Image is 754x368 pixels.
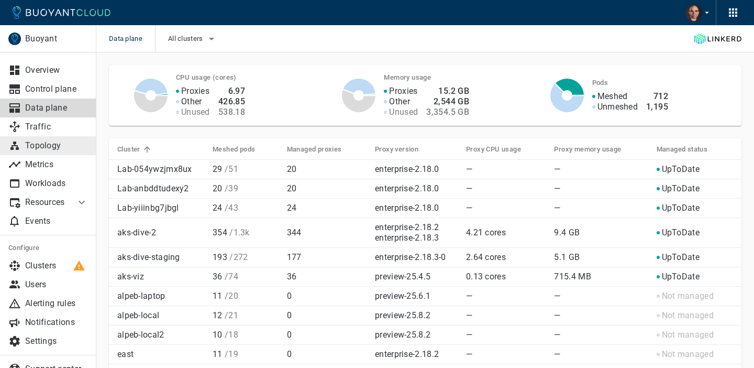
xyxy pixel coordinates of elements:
[287,145,342,154] h5: Managed proxies
[218,86,245,96] h4: 6.97
[554,291,648,301] p: —
[554,145,635,154] span: Proxy memory usage
[25,197,67,208] p: Resources
[554,145,621,154] h5: Proxy memory usage
[223,310,238,320] span: / 21
[25,140,88,151] p: Topology
[662,272,700,282] p: UpToDate
[466,310,546,321] p: —
[466,164,546,175] p: —
[25,159,88,170] p: Metrics
[25,298,88,309] p: Alerting rules
[466,272,546,282] p: 0.13 cores
[466,349,546,360] p: —
[597,91,628,102] p: Meshed
[685,4,702,21] img: Travis Beckham
[662,183,700,194] p: UpToDate
[389,96,410,107] p: Other
[25,65,88,75] p: Overview
[117,164,204,175] p: Lab-054ywzjmx8ux
[117,183,204,194] p: Lab-anbddtudexy2
[25,84,88,94] p: Control plane
[227,228,250,237] span: / 1.3k
[213,330,278,340] p: 10
[223,330,238,340] span: / 18
[213,183,278,194] p: 20
[218,107,245,117] h4: 538.18
[554,183,648,194] p: —
[117,203,204,213] p: Lab-yiiinbg7jbgl
[227,252,248,262] span: / 272
[466,291,546,301] p: —
[554,310,648,321] p: —
[375,164,439,175] p: enterprise-2.18.0
[554,252,648,263] p: 5.1 GB
[389,107,418,117] p: Unused
[662,252,700,263] p: UpToDate
[662,228,700,238] p: UpToDate
[287,164,367,175] p: 20
[213,291,278,301] p: 11
[213,349,278,360] p: 11
[25,103,88,113] p: Data plane
[662,203,700,213] p: UpToDate
[375,203,439,213] p: enterprise-2.18.0
[213,228,278,238] p: 354
[662,164,700,175] p: UpToDate
[25,216,88,226] p: Events
[117,145,140,154] h5: Cluster
[223,272,238,282] span: / 74
[223,183,238,193] span: / 39
[662,291,714,301] p: Not managed
[223,349,238,359] span: / 19
[466,330,546,340] p: —
[117,291,204,301] p: alpeb-laptop
[287,228,367,238] p: 344
[389,86,417,96] p: Proxies
[287,145,356,154] span: Managed proxies
[213,310,278,321] p: 12
[662,330,714,340] p: Not managed
[375,252,446,263] p: enterprise-2.18.3-0
[223,291,238,301] span: / 20
[25,279,88,290] p: Users
[8,33,21,45] img: Buoyant
[375,233,439,243] p: enterprise-2.18.3
[426,86,469,96] h4: 15.2 GB
[109,25,155,52] span: Data plane
[287,272,367,282] p: 36
[117,310,204,321] p: alpeb-local
[213,272,278,282] p: 36
[117,272,204,282] p: aks-viz
[213,145,255,154] h5: Meshed pods
[375,183,439,194] p: enterprise-2.18.0
[168,35,205,43] span: All clusters
[213,145,269,154] span: Meshed pods
[117,228,204,238] p: aks-dive-2
[25,122,88,132] p: Traffic
[426,96,469,107] h4: 2,544 GB
[375,291,430,301] p: preview-25.6.1
[597,102,638,112] p: Unmeshed
[117,145,154,154] span: Cluster
[25,336,88,347] p: Settings
[375,310,430,321] p: preview-25.8.2
[375,145,418,154] h5: Proxy version
[646,102,668,112] h4: 1,195
[466,252,546,263] p: 2.64 cores
[168,31,218,47] button: All clusters
[426,107,469,117] h4: 3,354.5 GB
[646,91,668,102] h4: 712
[375,272,430,282] p: preview-25.4.5
[662,310,714,321] p: Not managed
[218,96,245,107] h4: 426.85
[466,145,535,154] span: Proxy CPU usage
[375,145,432,154] span: Proxy version
[375,330,430,340] p: preview-25.8.2
[181,107,210,117] p: Unused
[213,252,278,263] p: 193
[554,272,648,282] p: 715.4 MB
[554,164,648,175] p: —
[287,252,367,263] p: 177
[213,164,278,175] p: 29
